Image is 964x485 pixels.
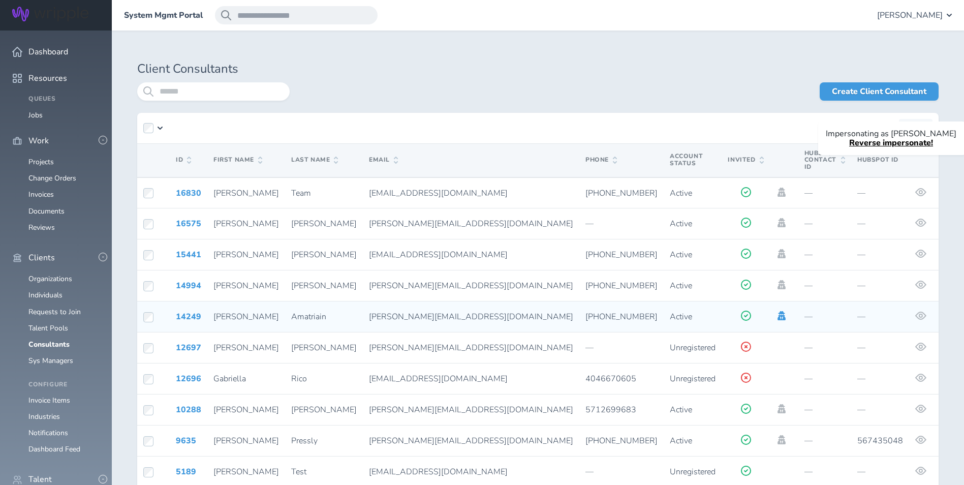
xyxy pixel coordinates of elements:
p: — [585,467,658,476]
span: [PHONE_NUMBER] [585,280,658,291]
span: First Name [213,157,262,164]
span: [PERSON_NAME] [213,342,279,353]
span: [PERSON_NAME] [291,404,357,415]
span: Rico [291,373,307,384]
button: - [99,253,107,261]
a: 14994 [176,280,201,291]
span: [PERSON_NAME] [291,218,357,229]
p: — [585,219,658,228]
span: 5712699683 [585,404,636,415]
a: 5189 [176,466,196,477]
span: [EMAIL_ADDRESS][DOMAIN_NAME] [369,373,508,384]
a: Documents [28,206,65,216]
p: — [857,312,903,321]
a: 12697 [176,342,201,353]
a: Industries [28,412,60,421]
span: Unregistered [670,466,716,477]
a: Notifications [28,428,68,438]
p: — [857,343,903,352]
p: — [857,281,903,290]
span: Amatriain [291,311,326,322]
span: [PERSON_NAME] [291,280,357,291]
a: Impersonate [776,188,787,197]
a: Dashboard Feed [28,444,80,454]
span: Resources [28,74,67,83]
a: Impersonate [776,249,787,258]
a: 14249 [176,311,201,322]
span: [PERSON_NAME] [213,188,279,199]
span: Work [28,136,49,145]
p: — [804,436,845,445]
a: Impersonate [776,280,787,289]
a: Impersonate [776,311,787,320]
a: Sys Managers [28,356,73,366]
a: 16575 [176,218,201,229]
p: — [804,312,845,321]
span: [PERSON_NAME] [213,249,279,260]
span: [PERSON_NAME][EMAIL_ADDRESS][DOMAIN_NAME] [369,218,573,229]
a: 12696 [176,373,201,384]
span: Invited [728,157,763,164]
h1: Client Consultants [137,62,939,76]
span: Unregistered [670,342,716,353]
span: [PERSON_NAME] [213,218,279,229]
span: Talent [28,475,52,484]
span: [PERSON_NAME] [213,435,279,446]
h4: Configure [28,381,100,388]
a: Organizations [28,274,72,284]
a: Invoices [28,190,54,199]
span: [EMAIL_ADDRESS][DOMAIN_NAME] [369,466,508,477]
span: [PERSON_NAME][EMAIL_ADDRESS][DOMAIN_NAME] [369,435,573,446]
a: Change Orders [28,173,76,183]
span: [PHONE_NUMBER] [585,249,658,260]
p: — [857,405,903,414]
a: Jobs [28,110,43,120]
p: — [804,405,845,414]
p: — [857,250,903,259]
span: 4046670605 [585,373,636,384]
a: Reviews [28,223,55,232]
span: Active [670,188,692,199]
span: Email [369,157,398,164]
a: Consultants [28,340,70,349]
span: Account Status [670,152,703,167]
p: — [857,467,903,476]
a: Create Client Consultant [820,82,939,101]
button: - [99,136,107,144]
h4: Queues [28,96,100,103]
a: 15441 [176,249,201,260]
p: — [804,189,845,198]
p: — [804,343,845,352]
span: Unregistered [670,373,716,384]
a: System Mgmt Portal [124,11,203,20]
p: — [585,343,658,352]
a: Invoice Items [28,396,70,405]
span: Team [291,188,311,199]
span: [PERSON_NAME] [213,311,279,322]
span: [PERSON_NAME][EMAIL_ADDRESS][DOMAIN_NAME] [369,311,573,322]
span: [PHONE_NUMBER] [585,311,658,322]
span: Dashboard [28,47,68,56]
button: - [99,475,107,483]
span: [EMAIL_ADDRESS][DOMAIN_NAME] [369,249,508,260]
span: 567435048 [857,435,903,446]
span: [PERSON_NAME] [213,466,279,477]
a: Impersonate [776,435,787,444]
a: Reverse impersonate! [849,137,933,148]
span: [PERSON_NAME][EMAIL_ADDRESS][DOMAIN_NAME] [369,404,573,415]
p: — [804,219,845,228]
span: [EMAIL_ADDRESS][DOMAIN_NAME] [369,188,508,199]
a: 10288 [176,404,201,415]
p: — [857,374,903,383]
span: Pressly [291,435,318,446]
p: Impersonating as [PERSON_NAME] [826,129,956,138]
span: Clients [28,253,55,262]
a: Individuals [28,290,63,300]
a: 16830 [176,188,201,199]
span: Test [291,466,306,477]
span: [PHONE_NUMBER] [585,435,658,446]
button: [PERSON_NAME] [877,6,952,24]
span: [PERSON_NAME] [877,11,943,20]
p: — [804,467,845,476]
p: — [857,219,903,228]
